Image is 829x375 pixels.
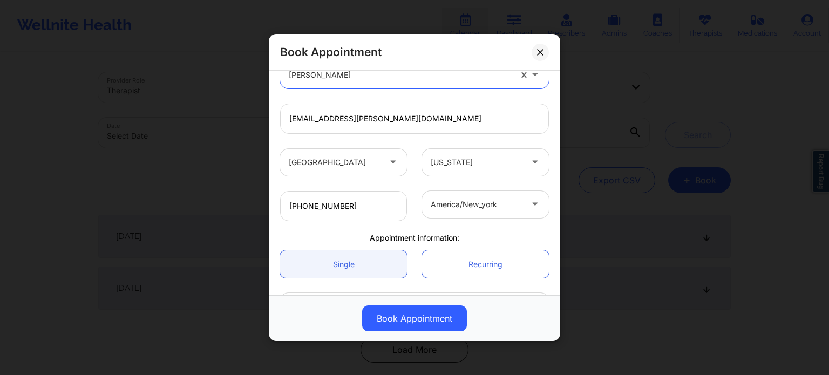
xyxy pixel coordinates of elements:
[362,305,467,331] button: Book Appointment
[289,149,380,176] div: [GEOGRAPHIC_DATA]
[431,149,522,176] div: [US_STATE]
[422,250,549,278] a: Recurring
[280,104,549,134] input: Patient's Email
[280,45,382,59] h2: Book Appointment
[280,250,407,278] a: Single
[431,191,522,218] div: america/new_york
[273,233,556,243] div: Appointment information:
[280,191,407,221] input: Patient's Phone Number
